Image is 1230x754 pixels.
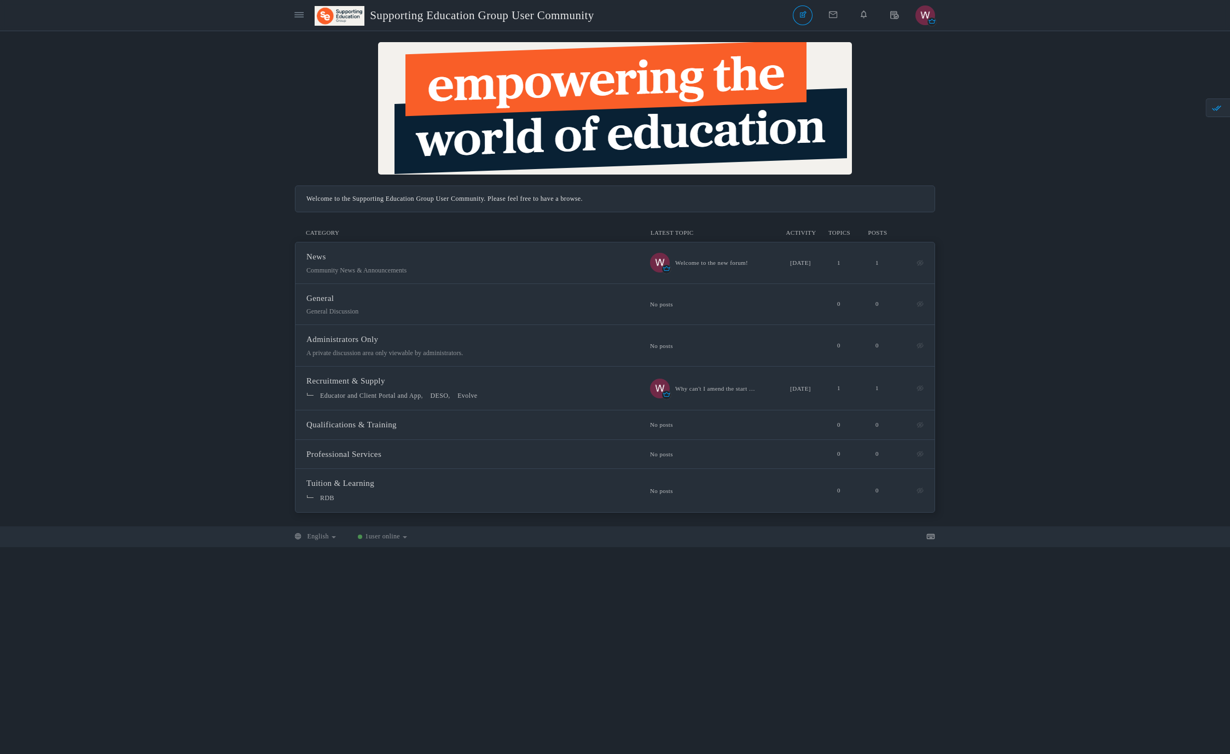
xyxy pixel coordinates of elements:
[306,252,326,261] span: News
[306,422,397,428] a: Qualifications & Training
[837,421,840,428] span: 0
[875,300,879,307] span: 0
[837,342,840,349] span: 0
[307,532,328,540] span: English
[370,3,602,28] span: Supporting Education Group User Community
[369,532,400,540] span: user online
[320,494,334,502] a: RDB
[651,229,693,236] span: Latest Topic
[782,229,820,236] span: Activity
[306,294,334,303] span: General
[781,379,820,398] time: [DATE]
[306,420,397,429] span: Qualifications & Training
[306,480,374,487] a: Tuition & Learning
[915,5,935,25] img: 5xHa99fWrB0hYO9mUFABYIUVEAYKnICqMACwyoKACwVGSFUYAFBlQUAFgqssIowAIDKgoALBVZYRRggQEVBQCWiqwwCrDAgIo...
[650,488,820,494] i: No posts
[875,259,879,266] span: 1
[650,301,820,308] i: No posts
[837,487,840,494] span: 0
[315,3,602,28] a: Supporting Education Group User Community
[875,421,879,428] span: 0
[306,378,385,385] a: Recruitment & Supply
[306,335,378,344] span: Administrators Only
[650,451,820,457] i: No posts
[306,194,924,204] div: Welcome to the Supporting Education Group User Community. Please feel free to have a browse.
[650,421,820,428] i: No posts
[837,300,840,307] span: 0
[306,376,385,385] span: Recruitment & Supply
[781,253,820,272] time: [DATE]
[675,253,748,272] a: Welcome to the new forum!
[306,451,381,458] a: Professional Services
[858,229,897,236] li: Posts
[320,392,423,399] a: Educator and Client Portal and App
[358,532,407,540] a: 1
[875,450,879,457] span: 0
[315,6,370,26] img: SEG.png
[306,254,326,260] a: News
[875,385,879,391] span: 1
[306,450,381,459] span: Professional Services
[650,379,670,398] img: 5xHa99fWrB0hYO9mUFABYIUVEAYKnICqMACwyoKACwVGSFUYAFBlQUAFgqssIowAIDKgoALBVZYRRggQEVBQCWiqwwCrDAgIo...
[306,479,374,488] span: Tuition & Learning
[306,295,334,302] a: General
[875,487,879,494] span: 0
[650,343,820,349] i: No posts
[306,229,629,236] li: Category
[457,392,477,399] a: Evolve
[837,450,840,457] span: 0
[837,259,840,266] span: 1
[820,229,858,236] li: Topics
[837,385,840,391] span: 1
[675,379,757,398] a: Why can't I amend the start and end time of a booking
[306,337,378,343] a: Administrators Only
[650,253,670,272] img: 5xHa99fWrB0hYO9mUFABYIUVEAYKnICqMACwyoKACwVGSFUYAFBlQUAFgqssIowAIDKgoALBVZYRRggQEVBQCWiqwwCrDAgIo...
[430,392,450,399] a: DESO
[875,342,879,349] span: 0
